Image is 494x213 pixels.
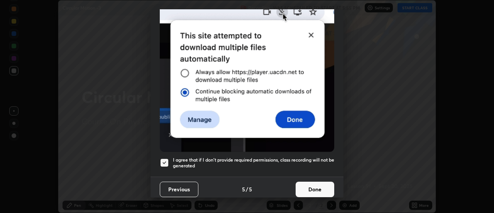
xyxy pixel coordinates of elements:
button: Done [296,182,334,197]
h4: / [246,185,248,193]
button: Previous [160,182,198,197]
h4: 5 [249,185,252,193]
h5: I agree that if I don't provide required permissions, class recording will not be generated [173,157,334,169]
h4: 5 [242,185,245,193]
